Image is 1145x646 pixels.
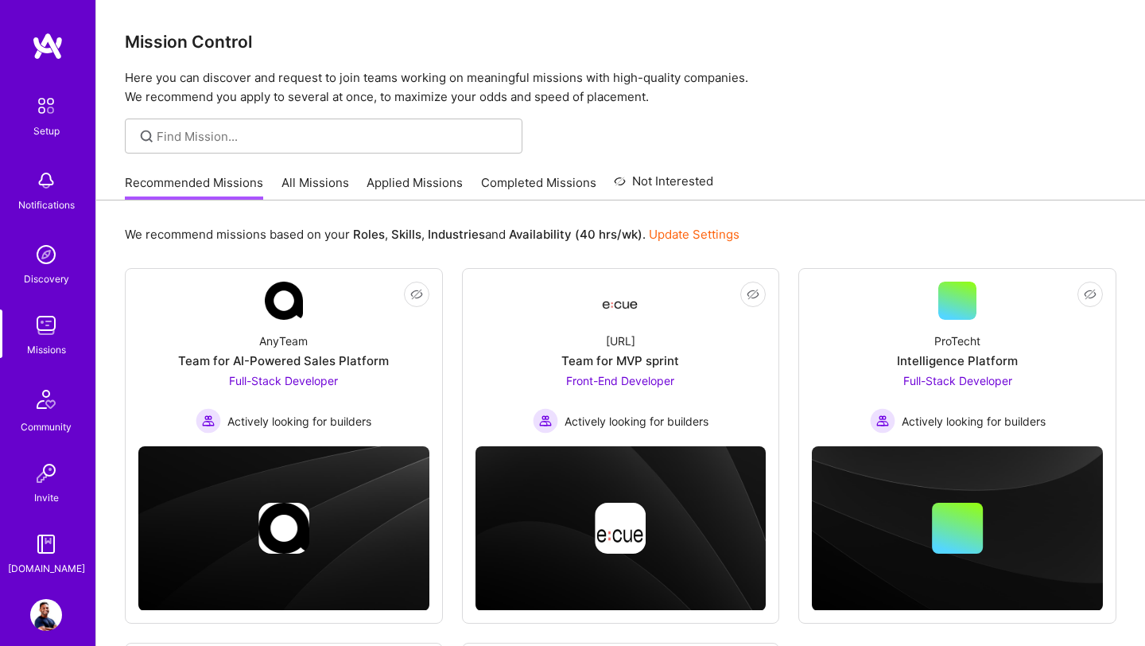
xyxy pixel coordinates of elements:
[26,599,66,631] a: User Avatar
[30,165,62,197] img: bell
[897,352,1018,369] div: Intelligence Platform
[475,446,767,611] img: cover
[533,408,558,434] img: Actively looking for builders
[367,174,463,200] a: Applied Missions
[30,309,62,341] img: teamwork
[138,127,156,146] i: icon SearchGrey
[24,270,69,287] div: Discovery
[265,282,303,320] img: Company Logo
[561,352,679,369] div: Team for MVP sprint
[196,408,221,434] img: Actively looking for builders
[281,174,349,200] a: All Missions
[812,282,1103,434] a: ProTechtIntelligence PlatformFull-Stack Developer Actively looking for buildersActively looking f...
[812,446,1103,611] img: cover
[229,374,338,387] span: Full-Stack Developer
[614,172,713,200] a: Not Interested
[601,286,639,315] img: Company Logo
[30,599,62,631] img: User Avatar
[157,128,510,145] input: Find Mission...
[30,457,62,489] img: Invite
[934,333,980,349] div: ProTecht
[8,560,85,577] div: [DOMAIN_NAME]
[410,288,423,301] i: icon EyeClosed
[595,503,646,554] img: Company logo
[125,226,739,243] p: We recommend missions based on your , , and .
[902,413,1046,430] span: Actively looking for builders
[125,68,1116,107] p: Here you can discover and request to join teams working on meaningful missions with high-quality ...
[27,341,66,358] div: Missions
[32,32,64,60] img: logo
[606,333,635,349] div: [URL]
[481,174,596,200] a: Completed Missions
[30,528,62,560] img: guide book
[21,418,72,435] div: Community
[475,282,767,434] a: Company Logo[URL]Team for MVP sprintFront-End Developer Actively looking for buildersActively loo...
[125,174,263,200] a: Recommended Missions
[391,227,421,242] b: Skills
[34,489,59,506] div: Invite
[428,227,485,242] b: Industries
[258,503,309,554] img: Company logo
[138,446,429,611] img: cover
[566,374,674,387] span: Front-End Developer
[870,408,895,434] img: Actively looking for builders
[1084,288,1096,301] i: icon EyeClosed
[33,123,60,139] div: Setup
[138,282,429,434] a: Company LogoAnyTeamTeam for AI-Powered Sales PlatformFull-Stack Developer Actively looking for bu...
[29,89,63,123] img: setup
[27,380,65,418] img: Community
[747,288,759,301] i: icon EyeClosed
[227,413,371,430] span: Actively looking for builders
[353,227,385,242] b: Roles
[18,197,75,213] div: Notifications
[178,352,389,369] div: Team for AI-Powered Sales Platform
[125,32,1116,52] h3: Mission Control
[903,374,1012,387] span: Full-Stack Developer
[565,413,708,430] span: Actively looking for builders
[509,227,642,242] b: Availability (40 hrs/wk)
[259,333,308,349] div: AnyTeam
[30,239,62,270] img: discovery
[649,227,739,242] a: Update Settings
